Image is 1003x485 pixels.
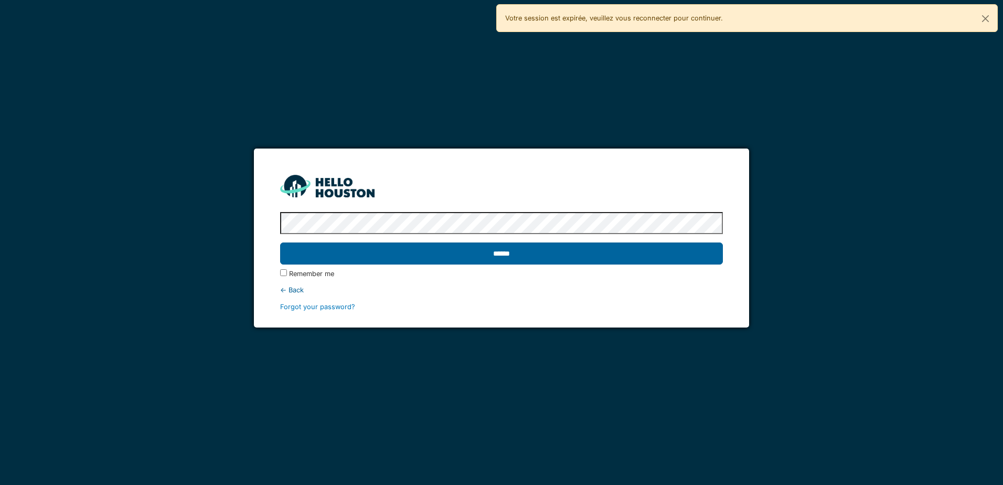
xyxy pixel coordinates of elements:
div: Votre session est expirée, veuillez vous reconnecter pour continuer. [496,4,998,32]
button: Close [974,5,997,33]
a: Forgot your password? [280,303,355,311]
div: ← Back [280,285,722,295]
img: HH_line-BYnF2_Hg.png [280,175,375,197]
label: Remember me [289,269,334,279]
